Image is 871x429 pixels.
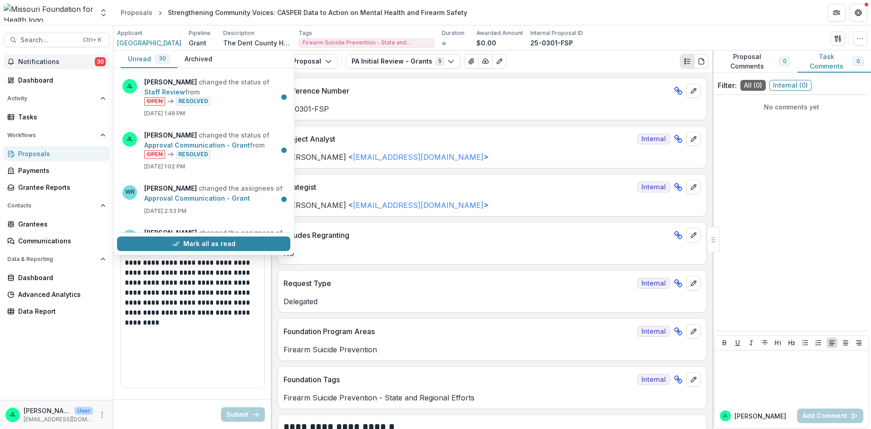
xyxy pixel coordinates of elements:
button: edit [686,132,701,146]
button: Align Center [840,337,851,348]
p: changed the assignees of [144,183,285,203]
div: Data Report [18,306,102,316]
button: Bold [719,337,730,348]
a: [EMAIL_ADDRESS][DOMAIN_NAME] [353,153,484,162]
div: Jessi LaRose [723,414,728,418]
button: Underline [732,337,743,348]
p: The Dent County Health Center will strengthen local efforts to prevent firearm suicide by combini... [223,38,291,48]
p: No comments yet [718,102,866,112]
button: Submit [221,407,265,422]
button: Align Right [853,337,864,348]
div: Advanced Analytics [18,290,102,299]
span: Firearm Suicide Prevention - State and Regional Efforts [303,39,431,46]
a: Payments [4,163,109,178]
a: Proposals [117,6,156,19]
a: Staff Review [144,88,185,96]
span: 30 [95,57,106,66]
div: Communications [18,236,102,246]
span: Internal ( 0 ) [769,80,812,91]
p: Applicant [117,29,142,37]
button: Unread [121,50,177,68]
button: Bullet List [800,337,811,348]
button: PDF view [694,54,709,69]
button: Strike [759,337,770,348]
p: Project Analyst [284,133,634,144]
button: PA Initial Review - Grants5 [346,54,460,69]
button: edit [686,276,701,291]
a: Dashboard [4,270,109,285]
div: Proposals [121,8,152,17]
a: Approval Communication - Grant [144,141,250,149]
nav: breadcrumb [117,6,471,19]
a: [GEOGRAPHIC_DATA] [117,38,181,48]
button: More [97,409,108,420]
p: Incudes Regranting [284,230,670,241]
div: Payments [18,166,102,175]
button: edit [686,180,701,194]
span: Notifications [18,58,95,66]
div: Strengthening Community Voices: CASPER Data to Action on Mental Health and Firearm Safety [168,8,467,17]
p: [PERSON_NAME] < > [284,152,701,163]
button: Partners [827,4,846,22]
button: Open Activity [4,91,109,106]
a: Data Report [4,304,109,319]
button: edit [686,372,701,387]
button: Archived [177,50,220,68]
p: Filter: [718,80,737,91]
div: Dashboard [18,273,102,282]
a: Tasks [4,109,109,124]
div: Dashboard [18,75,102,85]
span: Internal [637,278,670,289]
p: 25-0301-FSP [284,104,701,114]
span: Internal [637,374,670,385]
p: Foundation Program Areas [284,326,634,337]
span: All ( 0 ) [740,80,766,91]
button: Italicize [746,337,757,348]
p: No [284,248,701,259]
p: ∞ [442,38,446,48]
button: Proposal [276,54,338,69]
button: Ordered List [813,337,824,348]
span: Data & Reporting [7,256,97,262]
p: Firearm Suicide Prevention [284,344,701,355]
div: Jessi LaRose [10,412,16,418]
p: Delegated [284,296,701,307]
button: Get Help [849,4,867,22]
a: Grantee Reports [4,180,109,195]
p: [PERSON_NAME] [24,406,71,415]
img: Missouri Foundation for Health logo [4,4,93,22]
p: Duration [442,29,465,37]
button: Search... [4,33,109,47]
p: Reference Number [284,85,670,96]
div: Proposals [18,149,102,158]
p: [EMAIL_ADDRESS][DOMAIN_NAME] [24,415,93,424]
button: edit [686,84,701,98]
button: Mark all as read [117,237,290,251]
p: changed the status of from [144,77,285,106]
div: Grantee Reports [18,182,102,192]
p: changed the assignees of [144,228,285,248]
button: Notifications30 [4,54,109,69]
button: Edit as form [492,54,507,69]
span: Internal [637,133,670,144]
button: edit [686,324,701,339]
span: Contacts [7,202,97,209]
button: Task Comments [798,50,871,73]
p: [PERSON_NAME] < > [284,200,701,211]
a: Dashboard [4,73,109,88]
button: edit [686,228,701,242]
a: Advanced Analytics [4,287,109,302]
p: Grant [189,38,206,48]
p: Tags [298,29,312,37]
span: Internal [637,326,670,337]
div: Ctrl + K [81,35,103,45]
p: $0.00 [476,38,496,48]
button: Heading 1 [773,337,783,348]
button: View Attached Files [464,54,479,69]
button: Heading 2 [786,337,797,348]
p: Foundation Tags [284,374,634,385]
p: Strategist [284,182,634,192]
button: Plaintext view [680,54,695,69]
p: Awarded Amount [476,29,523,37]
